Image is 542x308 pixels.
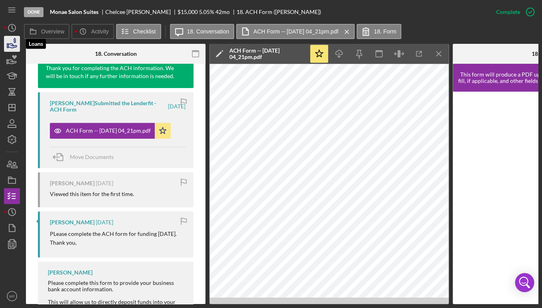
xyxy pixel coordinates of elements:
button: Checklist [116,24,161,39]
div: Done [24,7,43,17]
button: Activity [71,24,114,39]
div: Open Intercom Messenger [515,273,534,292]
b: Monae Salon Suites [50,9,99,15]
div: [PERSON_NAME] [48,269,93,276]
div: 42 mo [215,9,230,15]
p: PLease complete the ACH form for funding [DATE]. Thank you, [50,230,185,247]
button: Move Documents [50,147,122,167]
div: [PERSON_NAME] Submitted the Lenderfit - ACH Form [50,100,167,113]
time: 2023-09-06 18:58 [96,219,113,226]
div: Complete [496,4,520,20]
button: Complete [488,4,538,20]
label: 18. Conversation [187,28,229,35]
div: ACH Form -- [DATE] 04_21pm.pdf [66,128,151,134]
button: ACH Form -- [DATE] 04_21pm.pdf [50,123,171,139]
div: 18. ACH Form ([PERSON_NAME]) [237,9,321,15]
button: WF [4,288,20,304]
button: 18. Conversation [170,24,235,39]
time: 2023-09-07 20:18 [96,180,113,186]
text: WF [9,294,15,298]
label: Checklist [133,28,156,35]
div: [PERSON_NAME] [50,180,95,186]
div: [PERSON_NAME] [50,219,95,226]
div: $15,000 [177,9,198,15]
label: Activity [91,28,108,35]
div: 18. Conversation [95,51,137,57]
span: Move Documents [70,153,114,160]
div: Chelcee [PERSON_NAME] [105,9,177,15]
div: ACH Form -- [DATE] 04_21pm.pdf [229,47,305,60]
div: Thank you for completing the ACH information. We will be in touch if any further information is n... [38,64,185,88]
label: Overview [41,28,64,35]
button: ACH Form -- [DATE] 04_21pm.pdf [236,24,355,39]
label: 18. Form [374,28,396,35]
button: 18. Form [357,24,401,39]
div: Viewed this item for the first time. [50,191,134,197]
label: ACH Form -- [DATE] 04_21pm.pdf [253,28,338,35]
div: 5.05 % [199,9,214,15]
button: Overview [24,24,69,39]
time: 2023-09-07 20:22 [168,103,185,110]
